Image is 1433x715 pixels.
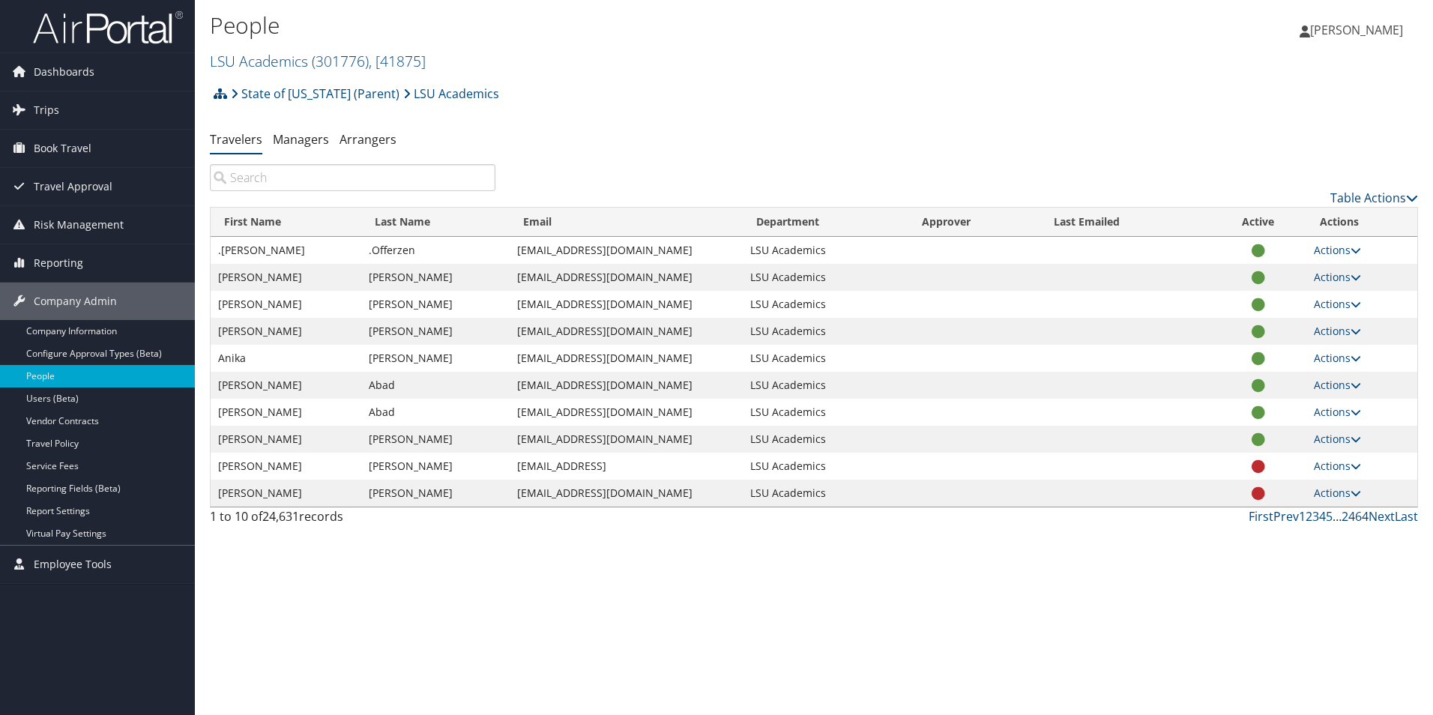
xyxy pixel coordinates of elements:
td: [EMAIL_ADDRESS][DOMAIN_NAME] [510,372,743,399]
th: Department: activate to sort column ascending [743,208,908,237]
a: Travelers [210,131,262,148]
td: LSU Academics [743,372,908,399]
a: 2464 [1342,508,1369,525]
td: [EMAIL_ADDRESS] [510,453,743,480]
span: Risk Management [34,206,124,244]
span: Dashboards [34,53,94,91]
td: [PERSON_NAME] [361,345,510,372]
div: 1 to 10 of records [210,507,495,533]
td: [EMAIL_ADDRESS][DOMAIN_NAME] [510,318,743,345]
td: [PERSON_NAME] [361,264,510,291]
td: [PERSON_NAME] [211,453,361,480]
a: LSU Academics [403,79,499,109]
a: 4 [1319,508,1326,525]
td: [PERSON_NAME] [211,291,361,318]
a: 2 [1306,508,1312,525]
td: [PERSON_NAME] [211,264,361,291]
td: [EMAIL_ADDRESS][DOMAIN_NAME] [510,345,743,372]
a: [PERSON_NAME] [1300,7,1418,52]
a: 3 [1312,508,1319,525]
td: LSU Academics [743,264,908,291]
a: Managers [273,131,329,148]
td: [EMAIL_ADDRESS][DOMAIN_NAME] [510,480,743,507]
a: Actions [1314,459,1361,473]
td: LSU Academics [743,345,908,372]
td: LSU Academics [743,291,908,318]
td: [PERSON_NAME] [211,318,361,345]
td: LSU Academics [743,426,908,453]
td: [PERSON_NAME] [361,426,510,453]
a: First [1249,508,1273,525]
td: [EMAIL_ADDRESS][DOMAIN_NAME] [510,264,743,291]
td: [EMAIL_ADDRESS][DOMAIN_NAME] [510,399,743,426]
td: [EMAIL_ADDRESS][DOMAIN_NAME] [510,426,743,453]
span: Trips [34,91,59,129]
th: First Name: activate to sort column ascending [211,208,361,237]
td: .[PERSON_NAME] [211,237,361,264]
span: Company Admin [34,283,117,320]
a: Actions [1314,270,1361,284]
span: 24,631 [262,508,299,525]
h1: People [210,10,1016,41]
a: Actions [1314,486,1361,500]
td: .Offerzen [361,237,510,264]
th: Active: activate to sort column ascending [1210,208,1307,237]
span: ( 301776 ) [312,51,369,71]
td: LSU Academics [743,399,908,426]
th: Last Name: activate to sort column descending [361,208,510,237]
span: Employee Tools [34,546,112,583]
a: Actions [1314,243,1361,257]
td: Anika [211,345,361,372]
th: Approver [908,208,1040,237]
a: State of [US_STATE] (Parent) [231,79,399,109]
td: [PERSON_NAME] [211,372,361,399]
td: Abad [361,399,510,426]
a: Last [1395,508,1418,525]
th: Actions [1306,208,1417,237]
span: Travel Approval [34,168,112,205]
td: [EMAIL_ADDRESS][DOMAIN_NAME] [510,291,743,318]
a: Actions [1314,297,1361,311]
td: LSU Academics [743,453,908,480]
input: Search [210,164,495,191]
td: LSU Academics [743,480,908,507]
th: Email: activate to sort column ascending [510,208,743,237]
a: Actions [1314,351,1361,365]
a: Arrangers [340,131,396,148]
span: Book Travel [34,130,91,167]
a: Actions [1314,324,1361,338]
td: [PERSON_NAME] [361,453,510,480]
a: Next [1369,508,1395,525]
td: [PERSON_NAME] [361,318,510,345]
th: Last Emailed: activate to sort column ascending [1040,208,1210,237]
a: LSU Academics [210,51,426,71]
a: Actions [1314,405,1361,419]
td: [PERSON_NAME] [211,426,361,453]
td: [PERSON_NAME] [211,399,361,426]
td: [PERSON_NAME] [361,480,510,507]
span: Reporting [34,244,83,282]
a: Actions [1314,432,1361,446]
td: LSU Academics [743,237,908,264]
td: LSU Academics [743,318,908,345]
a: Prev [1273,508,1299,525]
span: [PERSON_NAME] [1310,22,1403,38]
a: 5 [1326,508,1333,525]
td: Abad [361,372,510,399]
img: airportal-logo.png [33,10,183,45]
td: [PERSON_NAME] [211,480,361,507]
a: Table Actions [1330,190,1418,206]
td: [EMAIL_ADDRESS][DOMAIN_NAME] [510,237,743,264]
a: Actions [1314,378,1361,392]
td: [PERSON_NAME] [361,291,510,318]
span: , [ 41875 ] [369,51,426,71]
a: 1 [1299,508,1306,525]
span: … [1333,508,1342,525]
